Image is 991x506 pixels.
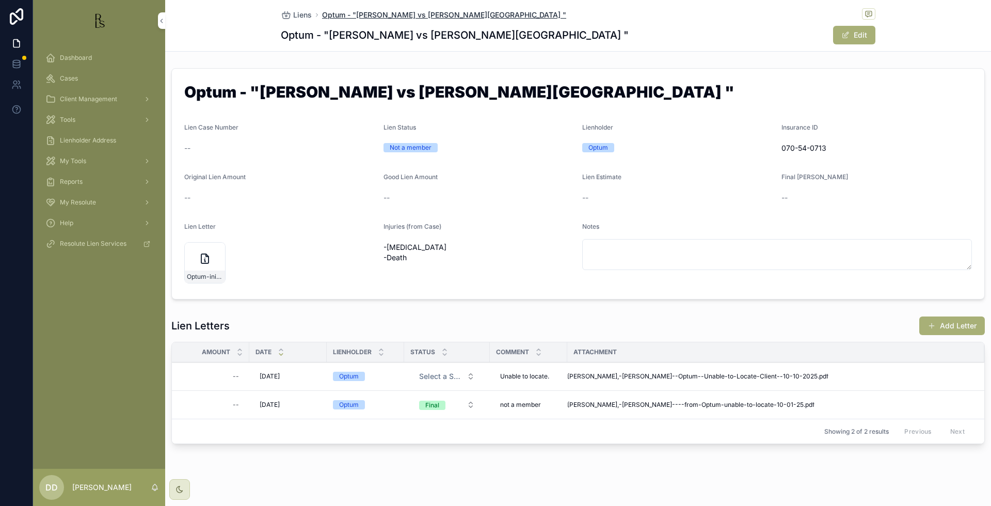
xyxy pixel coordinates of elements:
div: Optum [339,372,359,381]
span: Injuries (from Case) [383,223,441,230]
a: -- [184,368,243,385]
div: Optum [588,143,608,152]
button: Add Letter [919,317,985,335]
span: -[MEDICAL_DATA] -Death [383,242,574,263]
a: [PERSON_NAME],-[PERSON_NAME]----from-Optum-unable-to-locate-10-01-25.pdf [567,401,972,409]
a: [PERSON_NAME],-[PERSON_NAME]--Optum--Unable-to-Locate-Client--10-10-2025.pdf [567,372,972,381]
a: Lienholder Address [39,131,159,150]
span: -- [184,143,190,153]
span: Date [255,348,271,356]
span: -- [184,193,190,203]
span: not a member [500,401,541,409]
span: DD [45,481,58,494]
a: Optum [333,400,398,409]
button: Edit [833,26,875,44]
span: Tools [60,116,75,124]
span: Select a Status [419,371,462,382]
span: Final [PERSON_NAME] [781,173,848,181]
span: Attachment [573,348,617,356]
button: Select Button [411,367,483,386]
span: Lien Estimate [582,173,621,181]
h1: Optum - "[PERSON_NAME] vs [PERSON_NAME][GEOGRAPHIC_DATA] " [184,84,972,104]
a: Reports [39,172,159,191]
span: My Tools [60,157,86,165]
span: .pdf [818,372,828,381]
a: Optum [333,372,398,381]
div: scrollable content [33,41,165,266]
span: Dashboard [60,54,92,62]
span: 070-54-0713 [781,143,972,153]
a: not a member [496,397,561,413]
a: Dashboard [39,49,159,67]
a: Cases [39,69,159,88]
a: Select Button [410,395,484,415]
a: -- [184,397,243,413]
span: [DATE] [260,401,280,409]
span: [PERSON_NAME],-[PERSON_NAME]--Optum--Unable-to-Locate-Client--10-10-2025 [567,372,818,381]
span: Lien Status [383,123,416,131]
span: Unable to locate. [500,372,549,381]
a: Unable to locate. [496,368,561,385]
span: Notes [582,223,599,230]
span: -- [582,193,588,203]
a: [DATE] [255,368,321,385]
a: Liens [281,10,312,20]
img: App logo [91,12,107,29]
span: -- [383,193,390,203]
span: [PERSON_NAME],-[PERSON_NAME]----from-Optum-unable-to-locate-10-01-25 [567,401,804,409]
span: Lienholder [582,123,613,131]
span: Insurance ID [781,123,818,131]
p: [PERSON_NAME] [72,482,132,493]
span: -- [781,193,788,203]
span: Amount [202,348,230,356]
a: Select Button [410,367,484,386]
a: Tools [39,110,159,129]
a: Optum - "[PERSON_NAME] vs [PERSON_NAME][GEOGRAPHIC_DATA] " [322,10,566,20]
h1: Optum - "[PERSON_NAME] vs [PERSON_NAME][GEOGRAPHIC_DATA] " [281,28,629,42]
div: Final [425,401,439,410]
a: [DATE] [255,397,321,413]
span: Original Lien Amount [184,173,246,181]
span: Liens [293,10,312,20]
span: .pdf [804,401,814,409]
span: Help [60,219,73,227]
div: Optum [339,400,359,409]
span: Good Lien Amount [383,173,438,181]
div: -- [233,372,239,381]
h1: Lien Letters [171,319,230,333]
span: [DATE] [260,372,280,381]
span: Lienholder Address [60,136,116,145]
span: Reports [60,178,83,186]
div: -- [233,401,239,409]
span: Status [410,348,435,356]
span: Lien Letter [184,223,216,230]
span: Showing 2 of 2 results [824,428,889,436]
a: Resolute Lien Services [39,234,159,253]
button: Select Button [411,396,483,414]
span: Lienholder [333,348,372,356]
a: Client Management [39,90,159,108]
a: My Tools [39,152,159,170]
a: Help [39,214,159,232]
span: Resolute Lien Services [60,240,126,248]
span: Comment [496,348,529,356]
span: My Resolute [60,198,96,207]
span: Optum-initial-lien-request-08-07-2025 [187,273,223,281]
a: My Resolute [39,193,159,212]
span: Lien Case Number [184,123,238,131]
div: Not a member [390,143,431,152]
span: Client Management [60,95,117,103]
span: Cases [60,74,78,83]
